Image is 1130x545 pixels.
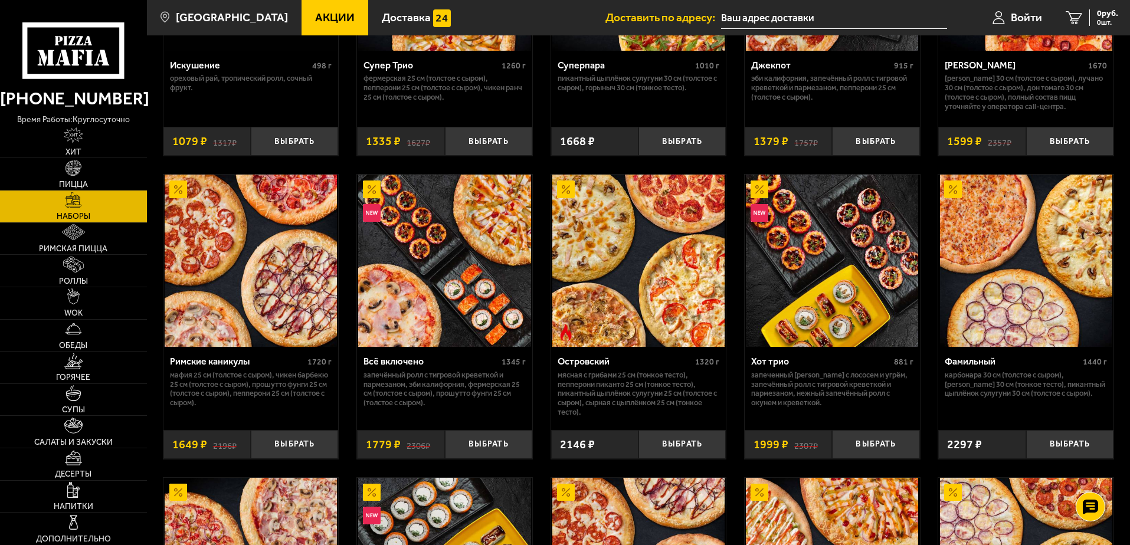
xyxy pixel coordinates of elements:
s: 2196 ₽ [213,439,237,451]
img: Всё включено [358,175,530,347]
div: Фамильный [945,356,1080,367]
p: Мафия 25 см (толстое с сыром), Чикен Барбекю 25 см (толстое с сыром), Прошутто Фунги 25 см (толст... [170,370,332,408]
span: 1999 ₽ [754,439,788,451]
s: 1757 ₽ [794,136,818,147]
div: Джекпот [751,60,891,71]
a: АкционныйНовинкаВсё включено [357,175,532,347]
img: Новинка [363,507,381,524]
span: 2146 ₽ [560,439,595,451]
img: Акционный [363,180,381,198]
button: Выбрать [445,430,532,459]
span: Войти [1011,12,1042,23]
button: Выбрать [251,127,338,156]
p: [PERSON_NAME] 30 см (толстое с сыром), Лучано 30 см (толстое с сыром), Дон Томаго 30 см (толстое ... [945,74,1107,111]
img: Акционный [169,484,187,501]
img: Акционный [944,484,962,501]
img: Хот трио [746,175,918,347]
button: Выбрать [1026,430,1113,459]
span: Дополнительно [36,535,111,543]
span: Напитки [54,503,93,511]
button: Выбрать [638,127,726,156]
a: АкционныйФамильный [938,175,1113,347]
img: Акционный [363,484,381,501]
img: Новинка [363,204,381,222]
span: 1345 г [502,357,526,367]
span: 498 г [312,61,332,71]
span: 1720 г [307,357,332,367]
span: Хит [65,148,81,156]
span: 1668 ₽ [560,136,595,147]
img: Новинка [751,204,768,222]
span: [GEOGRAPHIC_DATA] [176,12,288,23]
img: Акционный [557,180,575,198]
span: 1599 ₽ [947,136,982,147]
img: Фамильный [940,175,1112,347]
img: 15daf4d41897b9f0e9f617042186c801.svg [433,9,451,27]
span: 1440 г [1083,357,1107,367]
span: 915 г [894,61,913,71]
img: Акционный [944,180,962,198]
p: Запечённый ролл с тигровой креветкой и пармезаном, Эби Калифорния, Фермерская 25 см (толстое с сы... [363,370,526,408]
span: 1649 ₽ [172,439,207,451]
button: Выбрать [1026,127,1113,156]
span: Доставка [382,12,431,23]
span: 1320 г [695,357,719,367]
span: 1779 ₽ [366,439,401,451]
span: Пицца [59,180,88,189]
button: Выбрать [832,127,919,156]
a: АкционныйНовинкаХот трио [745,175,920,347]
span: 1670 [1088,61,1107,71]
span: Римская пицца [39,245,107,253]
span: 0 руб. [1097,9,1118,18]
span: Супы [62,406,85,414]
span: 1379 ₽ [754,136,788,147]
span: Наборы [57,212,90,221]
span: Доставить по адресу: [605,12,721,23]
img: Акционный [751,180,768,198]
img: Острое блюдо [557,324,575,342]
img: Акционный [557,484,575,501]
span: 1335 ₽ [366,136,401,147]
img: Римские каникулы [165,175,337,347]
s: 2357 ₽ [988,136,1011,147]
span: 0 шт. [1097,19,1118,26]
span: Горячее [56,373,90,382]
span: Десерты [55,470,91,478]
a: АкционныйОстрое блюдоОстровский [551,175,726,347]
button: Выбрать [832,430,919,459]
span: 1260 г [502,61,526,71]
p: Запеченный [PERSON_NAME] с лососем и угрём, Запечённый ролл с тигровой креветкой и пармезаном, Не... [751,370,913,408]
div: Искушение [170,60,310,71]
button: Выбрать [638,430,726,459]
span: WOK [64,309,83,317]
span: Роллы [59,277,88,285]
span: 1079 ₽ [172,136,207,147]
s: 1317 ₽ [213,136,237,147]
p: Мясная с грибами 25 см (тонкое тесто), Пепперони Пиканто 25 см (тонкое тесто), Пикантный цыплёнок... [558,370,720,418]
div: Супер Трио [363,60,499,71]
span: 1010 г [695,61,719,71]
div: [PERSON_NAME] [945,60,1085,71]
div: Суперпара [558,60,693,71]
p: Фермерская 25 см (толстое с сыром), Пепперони 25 см (толстое с сыром), Чикен Ранч 25 см (толстое ... [363,74,526,102]
div: Островский [558,356,693,367]
p: Ореховый рай, Тропический ролл, Сочный фрукт. [170,74,332,93]
span: Акции [315,12,355,23]
span: 2297 ₽ [947,439,982,451]
div: Всё включено [363,356,499,367]
s: 2307 ₽ [794,439,818,451]
button: Выбрать [445,127,532,156]
img: Акционный [751,484,768,501]
p: Пикантный цыплёнок сулугуни 30 см (толстое с сыром), Горыныч 30 см (тонкое тесто). [558,74,720,93]
span: Обеды [59,342,87,350]
p: Карбонара 30 см (толстое с сыром), [PERSON_NAME] 30 см (тонкое тесто), Пикантный цыплёнок сулугун... [945,370,1107,399]
span: 881 г [894,357,913,367]
a: АкционныйРимские каникулы [163,175,339,347]
div: Римские каникулы [170,356,305,367]
button: Выбрать [251,430,338,459]
p: Эби Калифорния, Запечённый ролл с тигровой креветкой и пармезаном, Пепперони 25 см (толстое с сыр... [751,74,913,102]
img: Акционный [169,180,187,198]
s: 2306 ₽ [407,439,430,451]
img: Островский [552,175,725,347]
span: Салаты и закуски [34,438,113,446]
